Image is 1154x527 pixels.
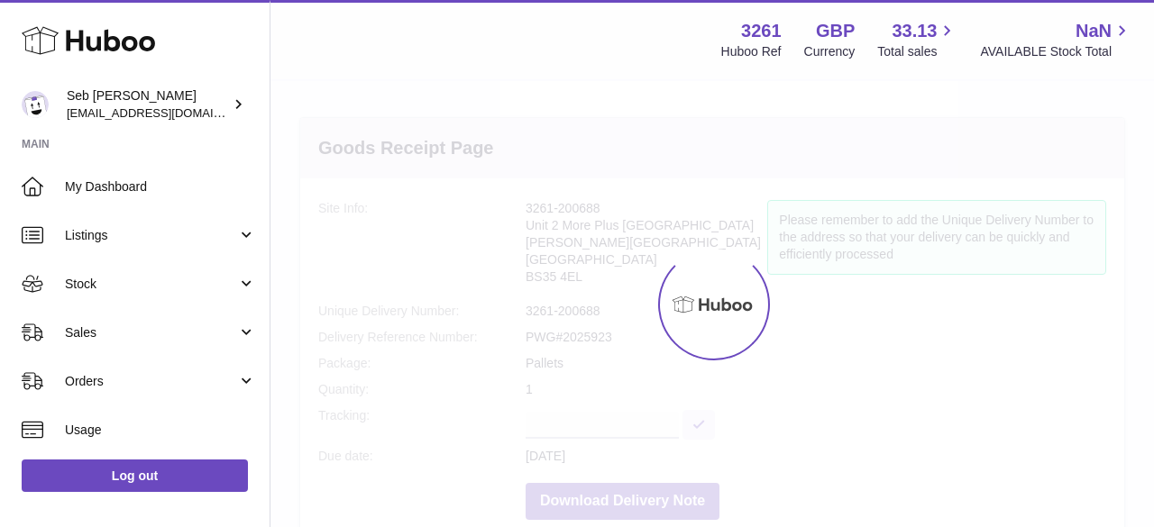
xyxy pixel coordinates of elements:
[980,43,1132,60] span: AVAILABLE Stock Total
[67,87,229,122] div: Seb [PERSON_NAME]
[877,19,957,60] a: 33.13 Total sales
[67,105,265,120] span: [EMAIL_ADDRESS][DOMAIN_NAME]
[65,276,237,293] span: Stock
[816,19,855,43] strong: GBP
[22,459,248,492] a: Log out
[877,43,957,60] span: Total sales
[65,324,237,341] span: Sales
[892,19,937,43] span: 33.13
[65,422,256,439] span: Usage
[22,91,49,118] img: internalAdmin-3261@internal.huboo.com
[741,19,782,43] strong: 3261
[1076,19,1112,43] span: NaN
[65,227,237,244] span: Listings
[804,43,856,60] div: Currency
[65,373,237,390] span: Orders
[980,19,1132,60] a: NaN AVAILABLE Stock Total
[65,178,256,195] span: My Dashboard
[721,43,782,60] div: Huboo Ref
